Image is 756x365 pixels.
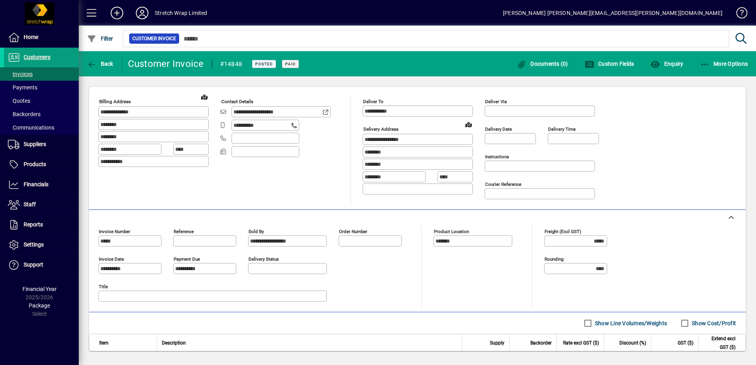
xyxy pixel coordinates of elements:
mat-label: Delivery date [485,126,512,132]
span: Customer Invoice [132,35,176,43]
label: Show Cost/Profit [690,319,736,327]
span: Custom Fields [585,61,634,67]
span: Rate excl GST ($) [563,339,599,347]
button: Profile [130,6,155,20]
button: Custom Fields [583,57,636,71]
span: Suppliers [24,141,46,147]
a: Financials [4,175,79,195]
button: Filter [85,31,115,46]
span: Supply [490,339,504,347]
a: Staff [4,195,79,215]
span: Customers [24,54,50,60]
mat-label: Delivery status [248,256,279,262]
span: Package [29,302,50,309]
div: #14848 [220,58,243,70]
div: [PERSON_NAME] [PERSON_NAME][EMAIL_ADDRESS][PERSON_NAME][DOMAIN_NAME] [503,7,723,19]
a: Products [4,155,79,174]
mat-label: Invoice date [99,256,124,262]
span: Home [24,34,38,40]
span: Invoices [8,71,33,77]
span: Posted [255,61,273,67]
mat-label: Delivery time [548,126,576,132]
a: Invoices [4,67,79,81]
mat-label: Title [99,284,108,289]
span: Staff [24,201,36,208]
span: Communications [8,124,54,131]
span: Extend excl GST ($) [703,334,736,352]
a: Reports [4,215,79,235]
label: Show Line Volumes/Weights [593,319,667,327]
a: Communications [4,121,79,134]
span: Settings [24,241,44,248]
mat-label: Deliver via [485,99,507,104]
button: Add [104,6,130,20]
a: Payments [4,81,79,94]
button: Enquiry [649,57,685,71]
mat-label: Product location [434,229,469,234]
div: Customer Invoice [128,57,204,70]
mat-label: Reference [174,229,194,234]
app-page-header-button: Back [79,57,122,71]
a: Backorders [4,107,79,121]
span: Back [87,61,113,67]
span: Item [99,339,109,347]
mat-label: Invoice number [99,229,130,234]
a: View on map [198,91,211,103]
span: Paid [285,61,296,67]
a: Quotes [4,94,79,107]
span: Financials [24,181,48,187]
mat-label: Rounding [545,256,563,262]
mat-label: Order number [339,229,367,234]
a: Support [4,255,79,275]
span: Reports [24,221,43,228]
button: More Options [698,57,750,71]
span: Financial Year [22,286,57,292]
mat-label: Deliver To [363,99,384,104]
span: Backorders [8,111,41,117]
mat-label: Courier Reference [485,182,521,187]
span: Discount (%) [619,339,646,347]
mat-label: Payment due [174,256,200,262]
span: Backorder [530,339,552,347]
a: Settings [4,235,79,255]
span: Enquiry [650,61,683,67]
a: View on map [462,118,475,131]
div: Stretch Wrap Limited [155,7,208,19]
button: Documents (0) [515,57,570,71]
span: GST ($) [678,339,693,347]
span: Support [24,261,43,268]
span: Payments [8,84,37,91]
mat-label: Instructions [485,154,509,159]
span: Documents (0) [517,61,568,67]
span: More Options [700,61,748,67]
span: Quotes [8,98,30,104]
mat-label: Sold by [248,229,264,234]
span: Filter [87,35,113,42]
a: Home [4,28,79,47]
a: Knowledge Base [730,2,746,27]
a: Suppliers [4,135,79,154]
span: Description [162,339,186,347]
button: Back [85,57,115,71]
span: Products [24,161,46,167]
mat-label: Freight (excl GST) [545,229,581,234]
